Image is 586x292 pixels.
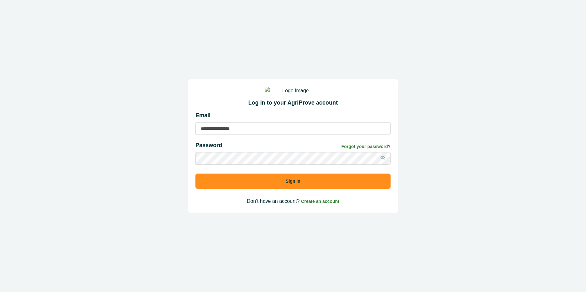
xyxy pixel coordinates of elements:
[195,198,391,205] p: Don’t have an account?
[301,198,339,204] a: Create an account
[265,87,321,94] img: Logo Image
[195,174,391,189] button: Sign in
[341,143,391,150] a: Forgot your password?
[195,111,391,120] p: Email
[301,199,339,204] span: Create an account
[195,100,391,106] h2: Log in to your AgriProve account
[195,141,222,150] p: Password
